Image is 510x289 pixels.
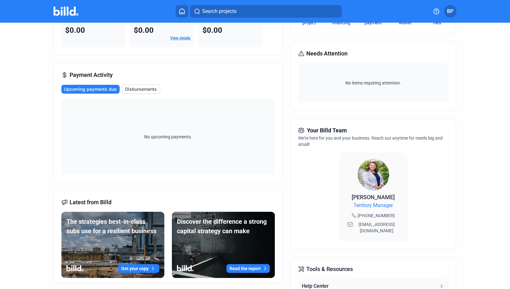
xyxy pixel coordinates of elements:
button: BP [444,5,456,18]
button: Search projects [190,5,342,18]
button: Upcoming payments due [61,85,120,94]
button: Get your copy [118,264,159,273]
span: Latest from Billd [70,198,111,207]
span: $0.00 [202,26,222,35]
span: No items requiring attention. [301,80,445,86]
span: Search projects [202,8,236,15]
span: Your Billd Team [307,126,347,135]
span: [PERSON_NAME] [352,194,395,200]
span: [EMAIL_ADDRESS][DOMAIN_NAME] [354,221,399,234]
img: Billd Company Logo [54,7,78,16]
span: Upcoming payments due [64,86,116,92]
span: BP [447,8,453,15]
span: Territory Manager [354,202,393,209]
span: Tools & Resources [306,265,353,274]
span: $0.00 [65,26,85,35]
span: [PHONE_NUMBER] [358,212,395,219]
div: The strategies best-in-class subs use for a resilient business [66,217,159,236]
span: Payment Activity [70,71,113,79]
img: Territory Manager [358,159,389,190]
span: Disbursements [125,86,157,92]
span: Needs Attention [306,49,348,58]
div: Discover the difference a strong capital strategy can make [177,217,270,236]
span: $0.00 [134,26,154,35]
button: Disbursements [122,84,160,94]
span: No upcoming payments. [140,134,196,140]
span: We're here for you and your business. Reach out anytime for needs big and small! [298,136,443,147]
button: Read the report [226,264,270,273]
a: View details [170,36,190,40]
